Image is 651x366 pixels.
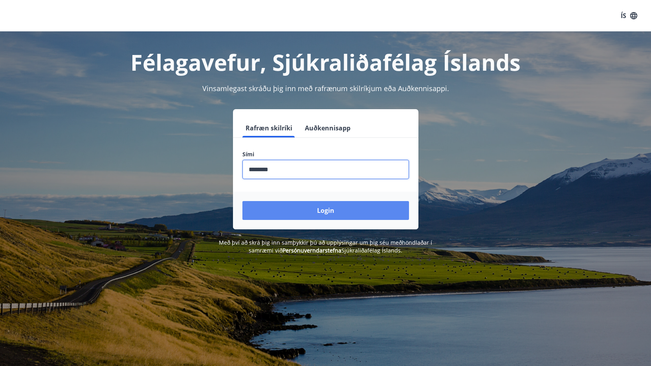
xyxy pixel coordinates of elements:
span: Með því að skrá þig inn samþykkir þú að upplýsingar um þig séu meðhöndlaðar í samræmi við Sjúkral... [219,239,432,254]
button: Rafræn skilríki [242,119,295,137]
span: Vinsamlegast skráðu þig inn með rafrænum skilríkjum eða Auðkennisappi. [202,84,449,93]
button: Auðkennisapp [302,119,354,137]
button: ÍS [616,9,642,23]
button: Login [242,201,409,220]
label: Sími [242,150,409,158]
a: Persónuverndarstefna [282,247,341,254]
h1: Félagavefur, Sjúkraliðafélag Íslands [52,47,599,77]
